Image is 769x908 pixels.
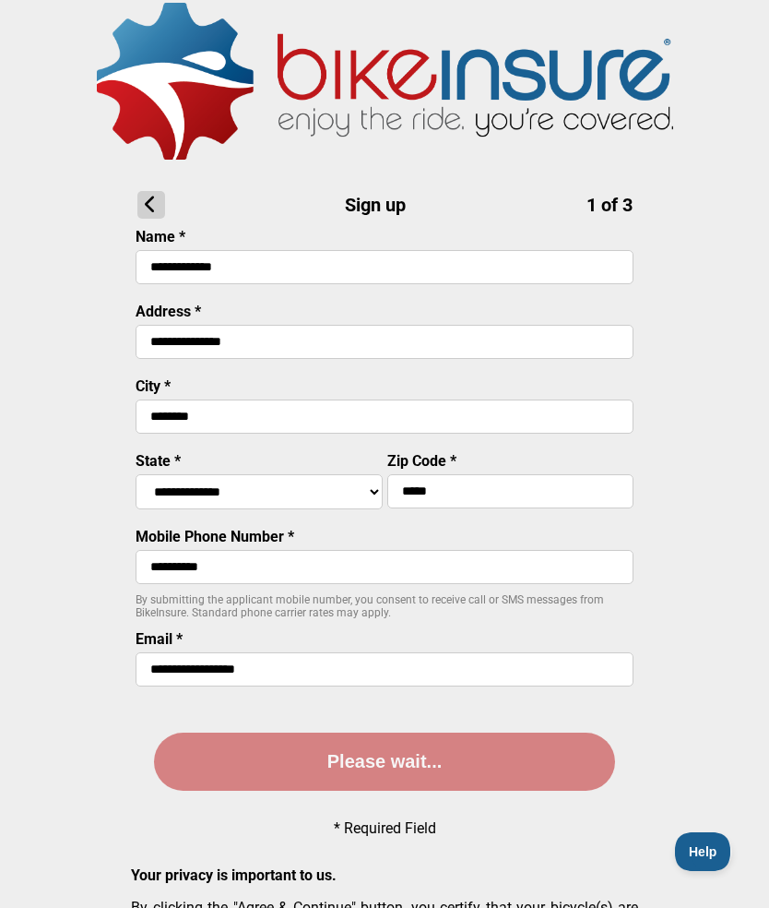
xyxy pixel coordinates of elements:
[387,452,456,470] label: Zip Code *
[136,528,294,545] label: Mobile Phone Number *
[334,819,436,837] p: * Required Field
[136,228,185,245] label: Name *
[586,194,633,216] span: 1 of 3
[675,832,732,871] iframe: Toggle Customer Support
[136,303,201,320] label: Address *
[136,377,171,395] label: City *
[136,630,183,648] label: Email *
[131,866,337,884] strong: Your privacy is important to us.
[137,191,633,219] h1: Sign up
[136,593,633,619] p: By submitting the applicant mobile number, you consent to receive call or SMS messages from BikeI...
[136,452,181,470] label: State *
